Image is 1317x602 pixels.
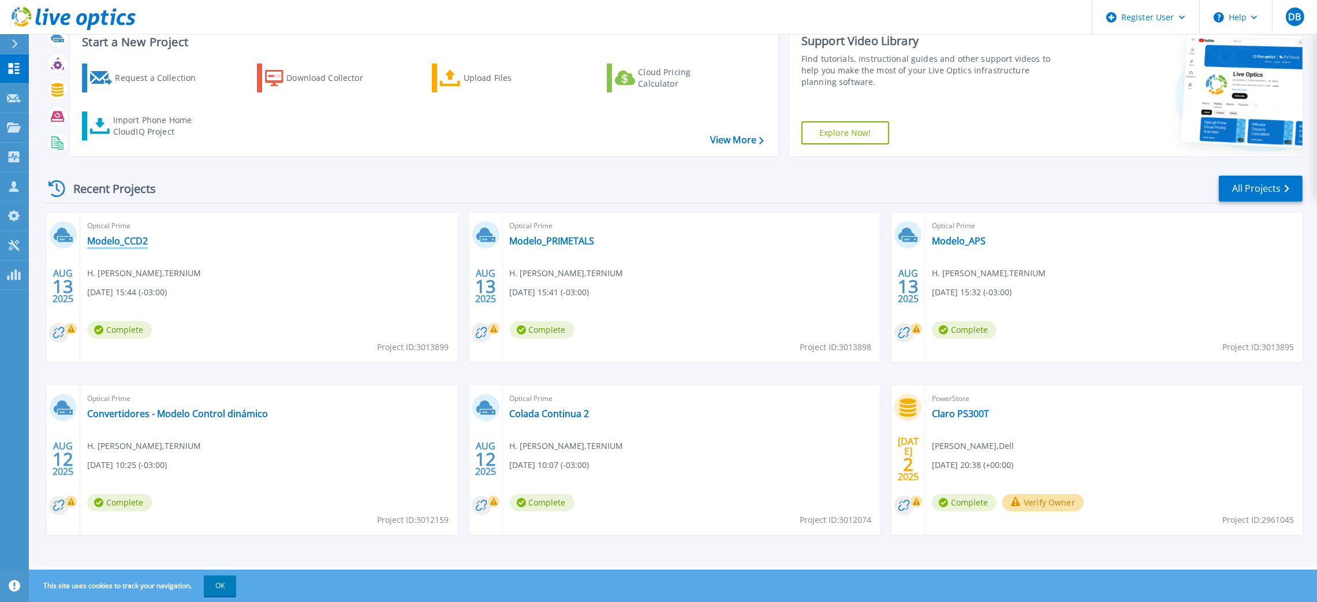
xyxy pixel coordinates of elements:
[53,281,73,291] span: 13
[898,281,919,291] span: 13
[286,66,379,90] div: Download Collector
[87,494,152,511] span: Complete
[510,286,590,299] span: [DATE] 15:41 (-03:00)
[800,341,871,354] span: Project ID: 3013898
[87,440,201,452] span: H. [PERSON_NAME] , TERNIUM
[932,408,989,419] a: Claro PS300T
[1288,12,1301,21] span: DB
[897,265,919,307] div: AUG 2025
[510,235,595,247] a: Modelo_PRIMETALS
[510,321,574,339] span: Complete
[475,281,496,291] span: 13
[1002,494,1084,511] button: Verify Owner
[53,454,73,464] span: 12
[52,438,74,480] div: AUG 2025
[1222,341,1294,354] span: Project ID: 3013895
[87,392,451,405] span: Optical Prime
[607,64,736,92] a: Cloud Pricing Calculator
[710,135,764,146] a: View More
[932,321,997,339] span: Complete
[87,408,268,419] a: Convertidores - Modelo Control dinámico
[800,514,871,526] span: Project ID: 3012074
[87,220,451,232] span: Optical Prime
[1219,176,1303,202] a: All Projects
[204,575,236,596] button: OK
[82,36,763,49] h3: Start a New Project
[932,440,1014,452] span: [PERSON_NAME] , Dell
[475,454,496,464] span: 12
[932,286,1012,299] span: [DATE] 15:32 (-03:00)
[52,265,74,307] div: AUG 2025
[257,64,386,92] a: Download Collector
[932,267,1046,280] span: H. [PERSON_NAME] , TERNIUM
[801,121,889,144] a: Explore Now!
[44,174,171,203] div: Recent Projects
[897,438,919,480] div: [DATE] 2025
[510,220,874,232] span: Optical Prime
[32,575,236,596] span: This site uses cookies to track your navigation.
[87,321,152,339] span: Complete
[87,286,167,299] span: [DATE] 15:44 (-03:00)
[510,494,574,511] span: Complete
[115,66,207,90] div: Request a Collection
[932,235,986,247] a: Modelo_APS
[510,440,624,452] span: H. [PERSON_NAME] , TERNIUM
[510,392,874,405] span: Optical Prime
[932,392,1296,405] span: PowerStore
[932,494,997,511] span: Complete
[87,235,148,247] a: Modelo_CCD2
[801,53,1065,88] div: Find tutorials, instructional guides and other support videos to help you make the most of your L...
[903,459,913,469] span: 2
[801,34,1065,49] div: Support Video Library
[87,267,201,280] span: H. [PERSON_NAME] , TERNIUM
[510,267,624,280] span: H. [PERSON_NAME] , TERNIUM
[464,66,556,90] div: Upload Files
[475,438,497,480] div: AUG 2025
[932,459,1013,471] span: [DATE] 20:38 (+00:00)
[378,341,449,354] span: Project ID: 3013899
[932,220,1296,232] span: Optical Prime
[378,514,449,526] span: Project ID: 3012159
[82,64,211,92] a: Request a Collection
[1222,514,1294,526] span: Project ID: 2961045
[475,265,497,307] div: AUG 2025
[638,66,730,90] div: Cloud Pricing Calculator
[432,64,561,92] a: Upload Files
[510,459,590,471] span: [DATE] 10:07 (-03:00)
[113,114,203,138] div: Import Phone Home CloudIQ Project
[87,459,167,471] span: [DATE] 10:25 (-03:00)
[510,408,590,419] a: Colada Continua 2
